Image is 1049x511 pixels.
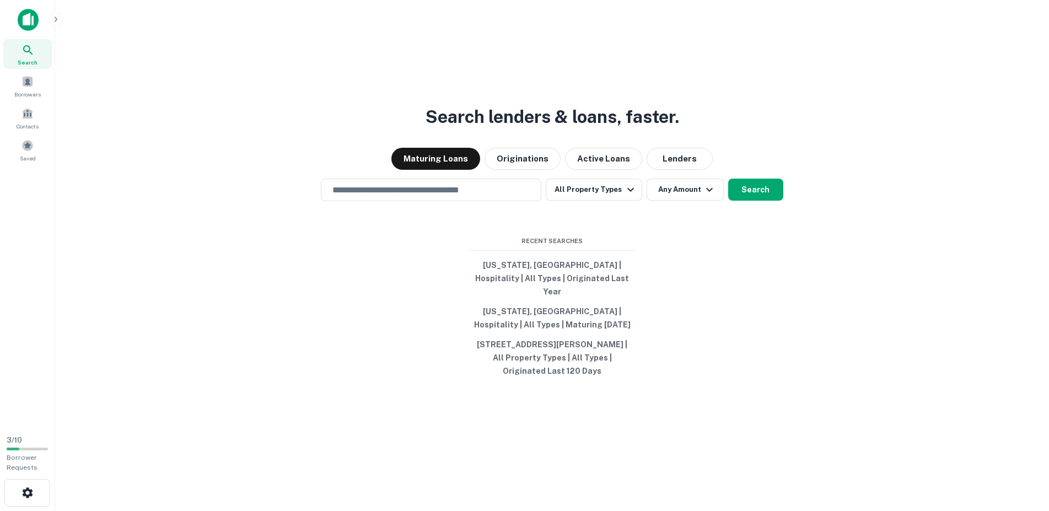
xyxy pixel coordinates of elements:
[3,135,52,165] a: Saved
[18,9,39,31] img: capitalize-icon.png
[647,179,724,201] button: Any Amount
[470,255,635,302] button: [US_STATE], [GEOGRAPHIC_DATA] | Hospitality | All Types | Originated Last Year
[470,236,635,246] span: Recent Searches
[426,104,679,130] h3: Search lenders & loans, faster.
[470,302,635,335] button: [US_STATE], [GEOGRAPHIC_DATA] | Hospitality | All Types | Maturing [DATE]
[3,39,52,69] a: Search
[994,423,1049,476] iframe: Chat Widget
[647,148,713,170] button: Lenders
[391,148,480,170] button: Maturing Loans
[20,154,36,163] span: Saved
[17,122,39,131] span: Contacts
[3,71,52,101] a: Borrowers
[485,148,561,170] button: Originations
[470,335,635,381] button: [STREET_ADDRESS][PERSON_NAME] | All Property Types | All Types | Originated Last 120 Days
[18,58,37,67] span: Search
[728,179,783,201] button: Search
[7,454,37,471] span: Borrower Requests
[7,436,22,444] span: 3 / 10
[546,179,642,201] button: All Property Types
[3,103,52,133] a: Contacts
[14,90,41,99] span: Borrowers
[565,148,642,170] button: Active Loans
